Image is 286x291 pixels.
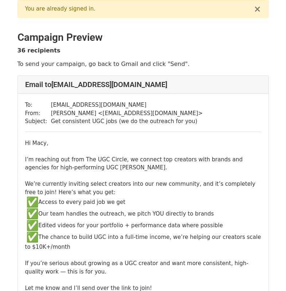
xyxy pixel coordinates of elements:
[25,80,261,89] h4: Email to [EMAIL_ADDRESS][DOMAIN_NAME]
[51,101,203,109] td: [EMAIL_ADDRESS][DOMAIN_NAME]
[25,117,51,126] td: Subject:
[25,101,51,109] td: To:
[25,109,51,118] td: From:
[51,109,203,118] td: [PERSON_NAME] < [EMAIL_ADDRESS][DOMAIN_NAME] >
[17,60,269,68] p: To send your campaign, go back to Gmail and click "Send".
[51,117,203,126] td: Get consistent UGC jobs (we do the outreach for you)
[17,47,60,54] strong: 36 recipients
[17,31,269,44] h2: Campaign Preview
[27,231,38,243] img: ✅
[25,5,254,13] div: You are already signed in.
[27,196,38,208] img: ✅
[27,208,38,220] img: ✅
[254,5,261,13] button: ×
[27,220,38,231] img: ✅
